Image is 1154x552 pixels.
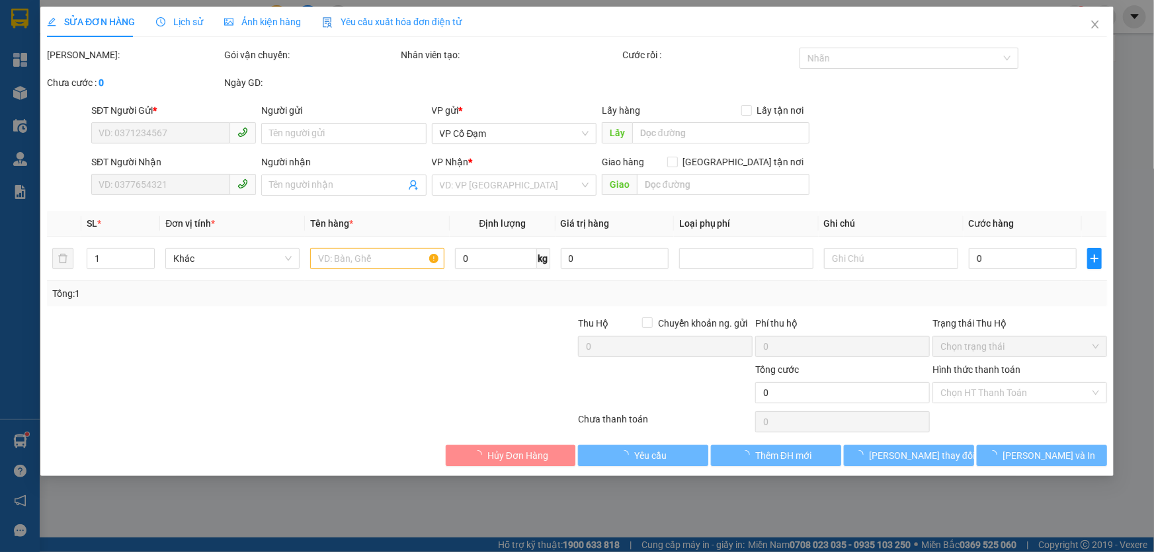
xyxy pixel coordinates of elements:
th: Ghi chú [819,211,964,237]
li: Cổ Đạm, xã [GEOGRAPHIC_DATA], [GEOGRAPHIC_DATA] [124,32,553,49]
button: plus [1087,248,1102,269]
span: VP Nhận [432,157,469,167]
span: Yêu cầu [634,448,667,463]
span: Chọn trạng thái [940,336,1099,356]
button: Close [1077,7,1114,44]
div: Người gửi [261,103,426,118]
span: [PERSON_NAME] thay đổi [869,448,975,463]
span: loading [989,450,1003,459]
div: Ngày GD: [224,75,399,90]
div: VP gửi [432,103,597,118]
span: plus [1088,253,1101,264]
span: Khác [173,249,292,268]
span: Lấy [602,122,632,143]
div: [PERSON_NAME]: [47,48,222,62]
span: phone [237,178,248,189]
div: Chưa thanh toán [577,412,755,435]
button: Yêu cầu [579,445,709,466]
img: icon [322,17,333,28]
span: Chuyển khoản ng. gửi [653,316,753,331]
button: Thêm ĐH mới [711,445,841,466]
div: SĐT Người Gửi [91,103,256,118]
span: [PERSON_NAME] và In [1003,448,1096,463]
input: VD: Bàn, Ghế [310,248,444,269]
b: GỬI : VP Cổ Đạm [17,96,154,118]
span: Giá trị hàng [561,218,610,229]
span: Tên hàng [310,218,353,229]
span: Giao [602,174,637,195]
b: 0 [99,77,104,88]
button: Hủy Đơn Hàng [446,445,576,466]
div: SĐT Người Nhận [91,155,256,169]
span: picture [224,17,233,26]
span: clock-circle [156,17,165,26]
span: VP Cổ Đạm [440,124,589,143]
span: phone [237,127,248,138]
span: Hủy Đơn Hàng [487,448,548,463]
img: logo.jpg [17,17,83,83]
span: Ảnh kiện hàng [224,17,301,27]
span: Lấy hàng [602,105,640,116]
span: close [1090,19,1100,30]
span: Lịch sử [156,17,203,27]
span: edit [47,17,56,26]
span: loading [473,450,487,459]
button: [PERSON_NAME] và In [977,445,1107,466]
div: Chưa cước : [47,75,222,90]
span: loading [854,450,869,459]
span: [GEOGRAPHIC_DATA] tận nơi [678,155,809,169]
input: Dọc đường [632,122,809,143]
span: loading [741,450,755,459]
span: Định lượng [479,218,526,229]
span: Thêm ĐH mới [755,448,811,463]
span: Đơn vị tính [165,218,215,229]
div: Phí thu hộ [755,316,930,336]
span: Cước hàng [969,218,1014,229]
span: loading [620,450,634,459]
span: Yêu cầu xuất hóa đơn điện tử [322,17,462,27]
li: Hotline: 1900252555 [124,49,553,65]
div: Cước rồi : [622,48,797,62]
span: Giao hàng [602,157,644,167]
div: Trạng thái Thu Hộ [932,316,1107,331]
div: Người nhận [261,155,426,169]
div: Nhân viên tạo: [401,48,620,62]
div: Tổng: 1 [52,286,446,301]
label: Hình thức thanh toán [932,364,1020,375]
span: SỬA ĐƠN HÀNG [47,17,135,27]
input: Ghi Chú [824,248,958,269]
button: delete [52,248,73,269]
span: Tổng cước [755,364,799,375]
div: Gói vận chuyển: [224,48,399,62]
span: Lấy tận nơi [752,103,809,118]
button: [PERSON_NAME] thay đổi [844,445,974,466]
span: SL [87,218,97,229]
span: user-add [408,180,419,190]
span: Thu Hộ [578,318,608,329]
input: Dọc đường [637,174,809,195]
th: Loại phụ phí [674,211,819,237]
span: kg [537,248,550,269]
